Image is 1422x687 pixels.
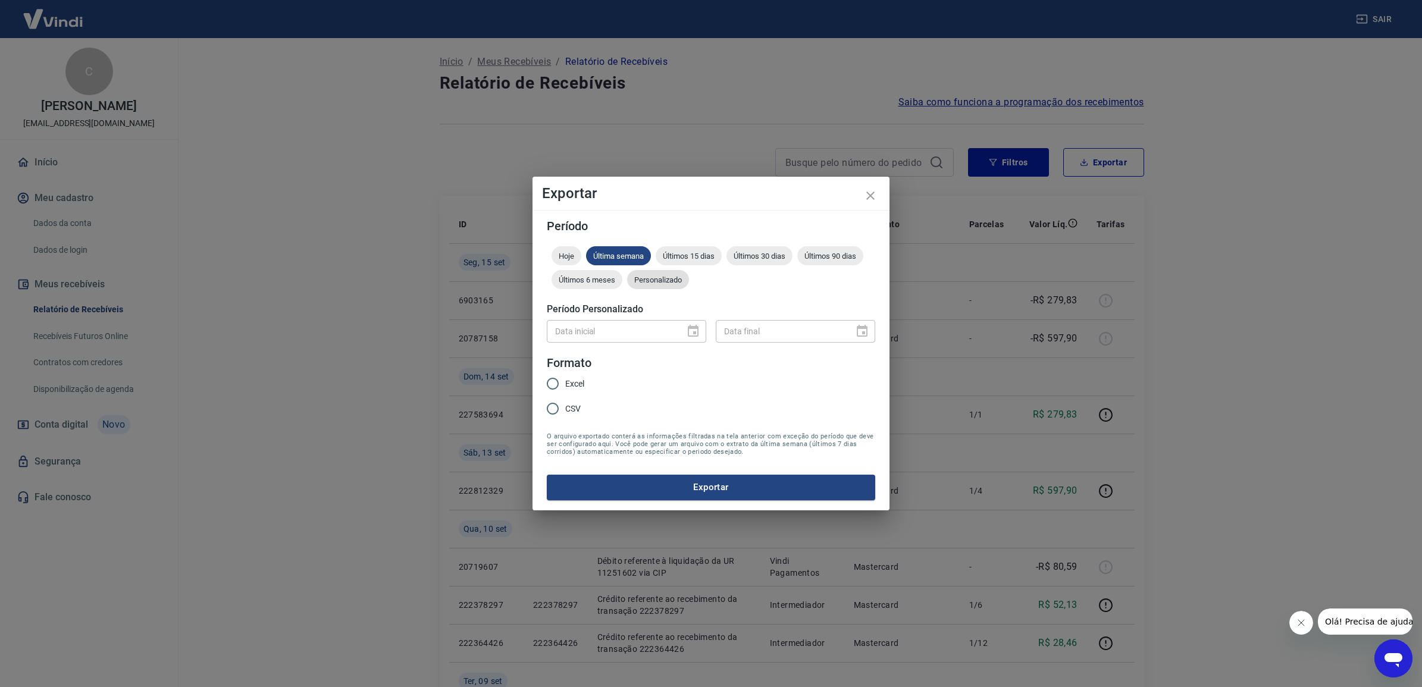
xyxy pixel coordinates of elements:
div: Última semana [586,246,651,265]
span: Personalizado [627,275,689,284]
div: Últimos 15 dias [656,246,722,265]
h4: Exportar [542,186,880,200]
span: Últimos 90 dias [797,252,863,261]
span: CSV [565,403,581,415]
div: Hoje [552,246,581,265]
span: Olá! Precisa de ajuda? [7,8,100,18]
div: Últimos 90 dias [797,246,863,265]
h5: Período [547,220,875,232]
button: close [856,181,885,210]
iframe: Fechar mensagem [1289,611,1313,635]
div: Personalizado [627,270,689,289]
span: O arquivo exportado conterá as informações filtradas na tela anterior com exceção do período que ... [547,432,875,456]
input: DD/MM/YYYY [716,320,845,342]
h5: Período Personalizado [547,303,875,315]
span: Última semana [586,252,651,261]
div: Últimos 30 dias [726,246,793,265]
div: Últimos 6 meses [552,270,622,289]
button: Exportar [547,475,875,500]
span: Últimos 15 dias [656,252,722,261]
legend: Formato [547,355,591,372]
input: DD/MM/YYYY [547,320,676,342]
span: Hoje [552,252,581,261]
span: Excel [565,378,584,390]
span: Últimos 30 dias [726,252,793,261]
iframe: Mensagem da empresa [1318,608,1412,635]
span: Últimos 6 meses [552,275,622,284]
iframe: Botão para abrir a janela de mensagens [1374,639,1412,677]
